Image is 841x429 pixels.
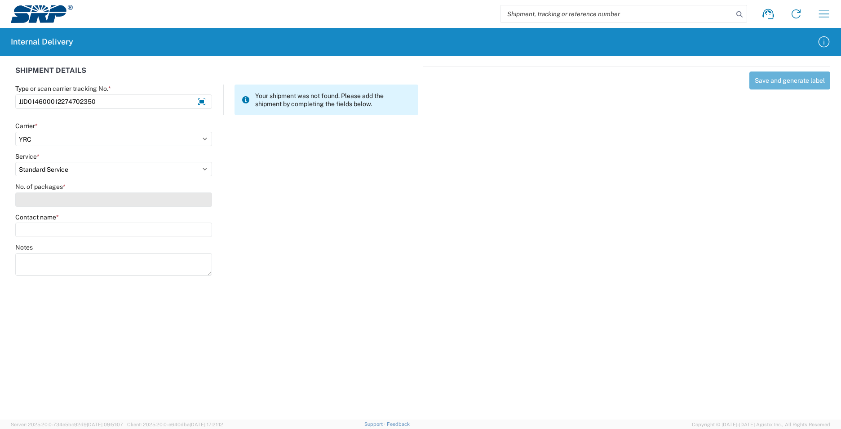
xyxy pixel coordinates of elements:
[15,152,40,161] label: Service
[127,422,223,427] span: Client: 2025.20.0-e640dba
[500,5,733,22] input: Shipment, tracking or reference number
[15,213,59,221] label: Contact name
[190,422,223,427] span: [DATE] 17:21:12
[387,421,410,427] a: Feedback
[255,92,411,108] span: Your shipment was not found. Please add the shipment by completing the fields below.
[364,421,387,427] a: Support
[15,67,418,85] div: SHIPMENT DETAILS
[11,36,73,47] h2: Internal Delivery
[15,122,38,130] label: Carrier
[15,85,111,93] label: Type or scan carrier tracking No.
[11,422,123,427] span: Server: 2025.20.0-734e5bc92d9
[11,5,73,23] img: srp
[15,183,66,191] label: No. of packages
[692,420,830,429] span: Copyright © [DATE]-[DATE] Agistix Inc., All Rights Reserved
[15,243,33,251] label: Notes
[87,422,123,427] span: [DATE] 09:51:07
